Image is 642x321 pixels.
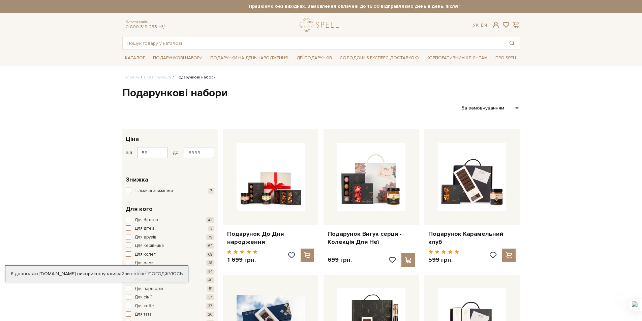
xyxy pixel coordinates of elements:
[206,312,214,317] span: 26
[206,303,214,309] span: 37
[227,256,258,264] p: 1 699 грн.
[137,147,168,158] input: Ціна
[122,53,148,63] span: Каталог
[182,3,580,9] strong: Працюємо без вихідних. Замовлення оплачені до 16:00 відправляємо день в день, після 16:00 - насту...
[504,37,520,49] button: Пошук товару у каталозі
[122,75,139,80] a: Головна
[208,188,214,194] span: 7
[126,234,214,241] button: Для друзів 79
[126,217,214,224] button: Для батьків 42
[206,234,214,240] span: 79
[126,294,214,301] button: Для сім'ї 57
[134,251,156,258] span: Для колег
[126,303,214,310] button: Для себе 37
[115,271,146,277] a: файли cookie
[206,217,214,223] span: 42
[126,243,214,249] button: Для керівника 64
[171,74,216,81] li: Подарункові набори
[134,225,154,232] span: Для дітей
[126,150,132,156] span: від
[328,230,415,246] a: Подарунок Вигук серця - Колекція Для Неї
[148,271,183,277] a: Погоджуюсь
[206,252,214,257] span: 69
[126,204,153,214] span: Для кого
[337,52,422,64] a: Солодощі з експрес-доставкою
[126,225,214,232] button: Для дітей 5
[126,175,148,184] span: Знижка
[206,243,214,249] span: 64
[206,277,214,283] span: 40
[144,75,171,80] a: Вся продукція
[134,217,158,224] span: Для батьків
[126,188,214,194] button: Тільки зі знижками 7
[126,260,214,266] button: Для мами 48
[134,243,164,249] span: Для керівника
[227,230,314,246] a: Подарунок До Дня народження
[134,286,163,292] span: Для партнерів
[126,134,139,143] span: Ціна
[208,226,214,231] span: 5
[126,311,214,318] button: Для тата 26
[428,256,459,264] p: 599 грн.
[300,18,342,32] a: logo
[206,260,214,266] span: 48
[126,286,214,292] button: Для партнерів 51
[184,147,214,158] input: Ціна
[123,37,504,49] input: Пошук товару у каталозі
[134,188,173,194] span: Тільки зі знижками
[122,86,520,100] h1: Подарункові набори
[481,22,487,28] a: En
[150,53,205,63] span: Подарункові набори
[173,150,179,156] span: до
[134,294,152,301] span: Для сім'ї
[126,24,157,30] a: 0 800 319 233
[134,311,152,318] span: Для тата
[126,251,214,258] button: Для колег 69
[134,234,156,241] span: Для друзів
[134,260,154,266] span: Для мами
[428,230,516,246] a: Подарунок Карамельний клуб
[206,294,214,300] span: 57
[493,53,520,63] span: Про Spell
[5,271,188,277] div: Я дозволяю [DOMAIN_NAME] використовувати
[328,256,352,264] p: 699 грн.
[473,22,487,28] div: Ук
[293,53,335,63] span: Ідеї подарунків
[208,53,291,63] span: Подарунки на День народження
[207,286,214,292] span: 51
[159,24,165,30] a: telegram
[134,303,154,310] span: Для себе
[424,52,490,64] a: Корпоративним клієнтам
[126,20,165,24] span: Консультація:
[206,269,214,275] span: 54
[479,22,480,28] span: |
